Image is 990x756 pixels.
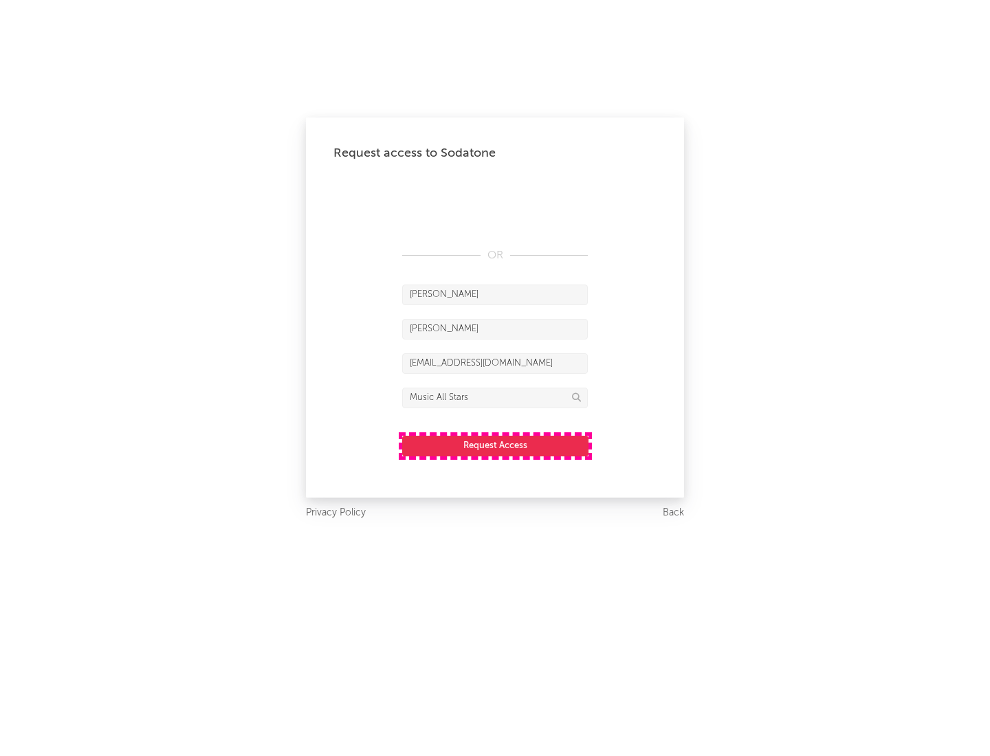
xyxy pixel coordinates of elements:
input: First Name [402,285,588,305]
input: Division [402,388,588,408]
a: Privacy Policy [306,504,366,522]
input: Last Name [402,319,588,340]
div: OR [402,247,588,264]
button: Request Access [402,436,588,456]
div: Request access to Sodatone [333,145,657,162]
input: Email [402,353,588,374]
a: Back [663,504,684,522]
